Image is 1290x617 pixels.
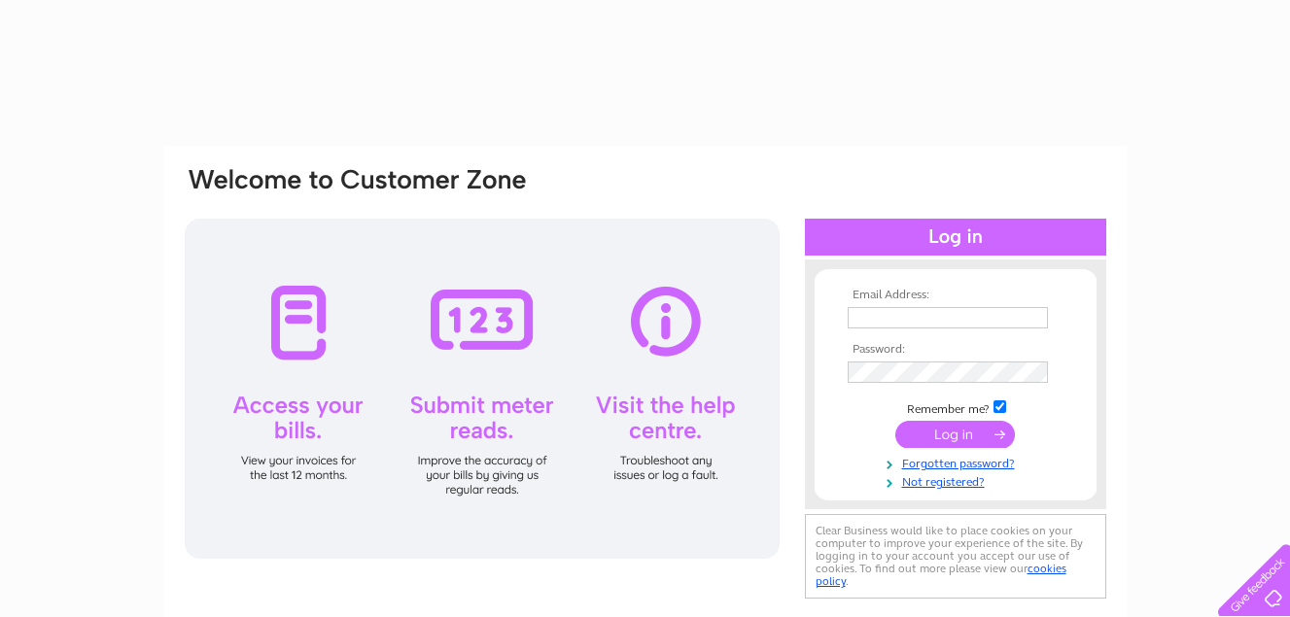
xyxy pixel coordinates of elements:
[848,453,1068,471] a: Forgotten password?
[848,471,1068,490] a: Not registered?
[816,562,1066,588] a: cookies policy
[843,397,1068,417] td: Remember me?
[805,514,1106,599] div: Clear Business would like to place cookies on your computer to improve your experience of the sit...
[843,289,1068,302] th: Email Address:
[895,421,1015,448] input: Submit
[843,343,1068,357] th: Password:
